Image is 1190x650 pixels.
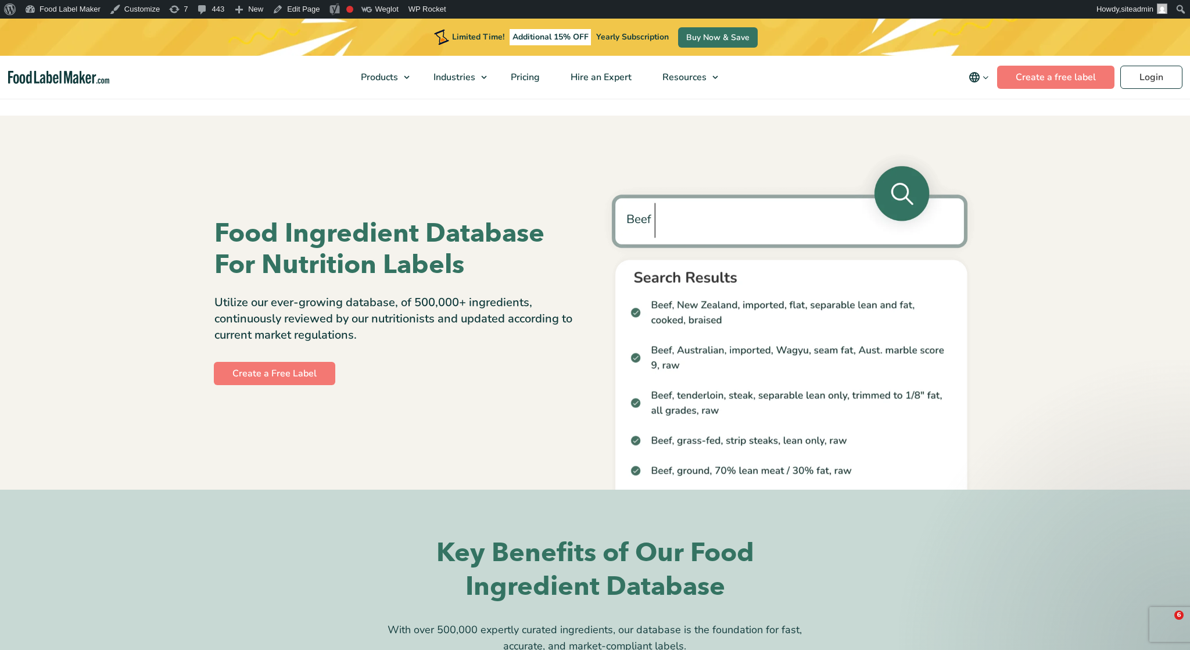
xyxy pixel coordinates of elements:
[510,29,592,45] span: Additional 15% OFF
[214,218,586,281] h1: Food Ingredient Database For Nutrition Labels
[507,71,541,84] span: Pricing
[357,71,399,84] span: Products
[555,56,644,99] a: Hire an Expert
[1121,5,1153,13] span: siteadmin
[430,71,476,84] span: Industries
[960,66,997,89] button: Change language
[346,56,415,99] a: Products
[214,362,335,385] a: Create a Free Label
[1120,66,1182,89] a: Login
[243,536,947,604] h2: Key Benefits of Our Food Ingredient Database
[346,6,353,13] div: Focus keyphrase not set
[1150,611,1178,638] iframe: Intercom live chat
[678,27,758,48] a: Buy Now & Save
[659,71,708,84] span: Resources
[997,66,1114,89] a: Create a free label
[214,295,586,343] p: Utilize our ever-growing database, of 500,000+ ingredients, continuously reviewed by our nutritio...
[596,31,669,42] span: Yearly Subscription
[496,56,553,99] a: Pricing
[8,71,110,84] a: Food Label Maker homepage
[567,71,633,84] span: Hire an Expert
[452,31,504,42] span: Limited Time!
[418,56,493,99] a: Industries
[1174,611,1184,620] span: 6
[647,56,724,99] a: Resources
